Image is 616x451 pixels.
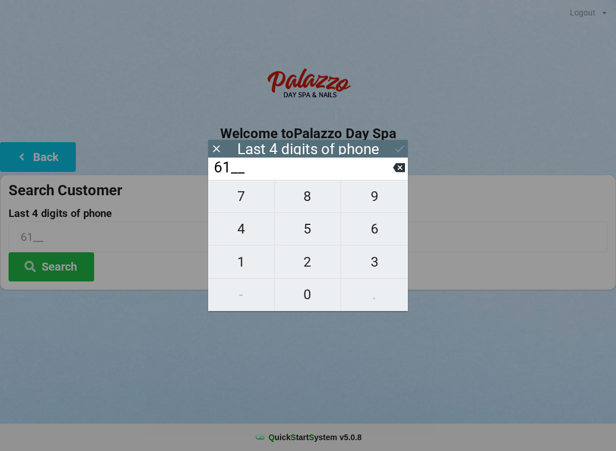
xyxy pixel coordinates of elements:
[275,279,342,311] button: 0
[341,250,408,274] span: 3
[341,245,408,278] button: 3
[275,180,342,213] button: 8
[208,250,274,274] span: 1
[275,250,341,274] span: 2
[275,217,341,241] span: 5
[208,184,274,208] span: 7
[341,184,408,208] span: 9
[275,184,341,208] span: 8
[341,180,408,213] button: 9
[341,213,408,245] button: 6
[208,245,275,278] button: 1
[341,217,408,241] span: 6
[208,213,275,245] button: 4
[275,245,342,278] button: 2
[237,143,379,155] div: Last 4 digits of phone
[208,217,274,241] span: 4
[275,283,341,307] span: 0
[208,180,275,213] button: 7
[275,213,342,245] button: 5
